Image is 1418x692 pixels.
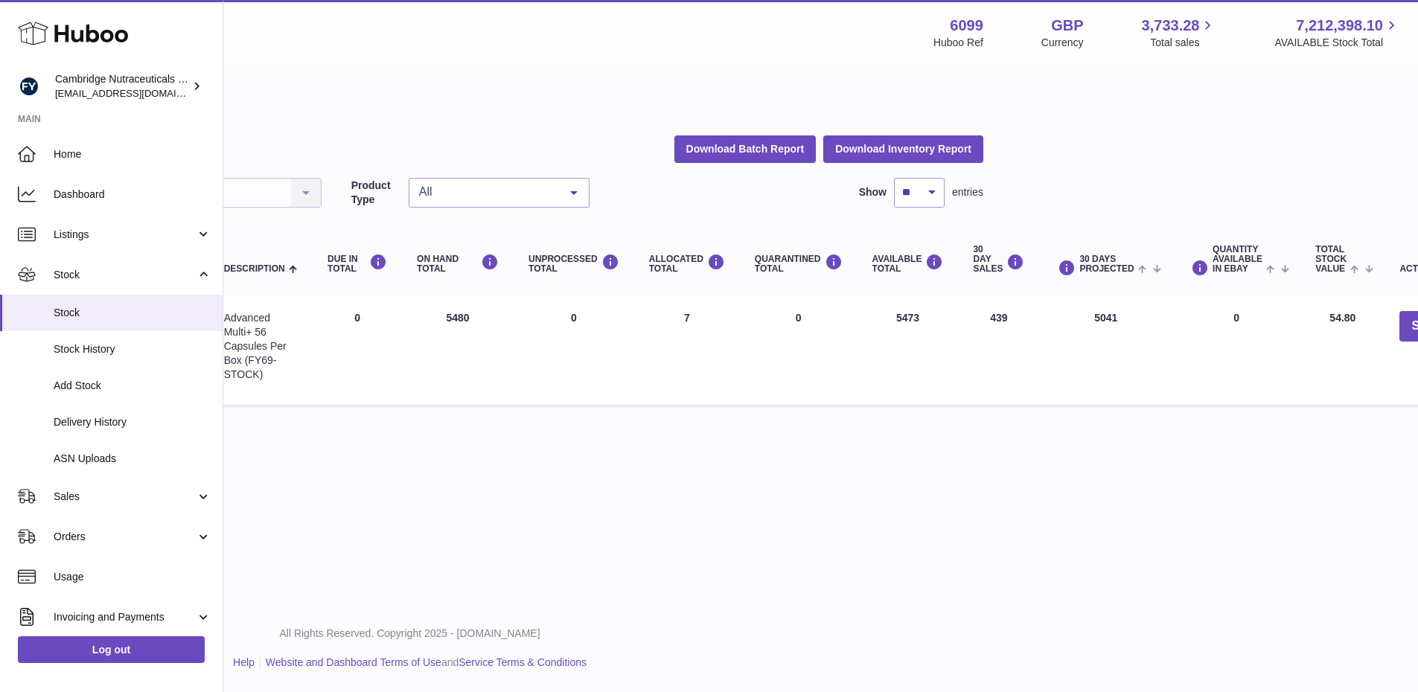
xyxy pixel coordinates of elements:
strong: 6099 [950,16,983,36]
div: Huboo Ref [933,36,983,50]
span: Total stock value [1315,245,1347,275]
td: 439 [958,296,1039,405]
span: ASN Uploads [54,452,211,466]
span: Dashboard [54,188,211,202]
label: Show [859,185,887,199]
span: 30 DAYS PROJECTED [1079,254,1134,274]
span: 0 [796,312,802,324]
span: Stock History [54,342,211,356]
div: Currency [1041,36,1084,50]
span: Total sales [1150,36,1216,50]
td: 0 [514,296,634,405]
span: Invoicing and Payments [54,610,196,624]
span: Description [224,264,285,274]
a: Website and Dashboard Terms of Use [266,656,441,668]
span: Delivery History [54,415,211,429]
label: Product Type [351,179,401,207]
a: 7,212,398.10 AVAILABLE Stock Total [1274,16,1400,50]
span: Listings [54,228,196,242]
li: and [261,656,587,670]
td: 0 [1172,296,1300,405]
span: Stock [54,268,196,282]
div: ON HAND Total [417,254,499,274]
div: UNPROCESSED Total [528,254,619,274]
span: Home [54,147,211,161]
a: Service Terms & Conditions [459,656,587,668]
div: DUE IN TOTAL [328,254,387,274]
button: Download Batch Report [674,135,817,162]
td: 0 [313,296,402,405]
div: Cambridge Nutraceuticals Ltd [55,72,189,100]
strong: GBP [1051,16,1083,36]
div: 30 DAY SALES [973,245,1024,275]
td: 5041 [1039,296,1172,405]
span: 54.80 [1329,312,1355,324]
button: Download Inventory Report [823,135,983,162]
span: 3,733.28 [1142,16,1200,36]
span: Orders [54,530,196,544]
img: huboo@camnutra.com [18,75,40,97]
span: 7,212,398.10 [1296,16,1383,36]
div: ALLOCATED Total [649,254,725,274]
div: QUARANTINED Total [755,254,843,274]
a: Help [233,656,255,668]
td: 5473 [857,296,959,405]
div: Advanced Multi+ 56 Capsules Per Box (FY69-STOCK) [224,311,298,381]
span: [EMAIL_ADDRESS][DOMAIN_NAME] [55,87,219,99]
td: 5480 [402,296,514,405]
span: Add Stock [54,379,211,393]
span: Sales [54,490,196,504]
a: 3,733.28 Total sales [1142,16,1217,50]
span: Usage [54,570,211,584]
span: Quantity Available in eBay [1213,245,1262,275]
span: AVAILABLE Stock Total [1274,36,1400,50]
span: Stock [54,306,211,320]
div: AVAILABLE Total [872,254,944,274]
td: 7 [634,296,740,405]
span: entries [952,185,983,199]
a: Log out [18,636,205,663]
span: All [415,185,559,199]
